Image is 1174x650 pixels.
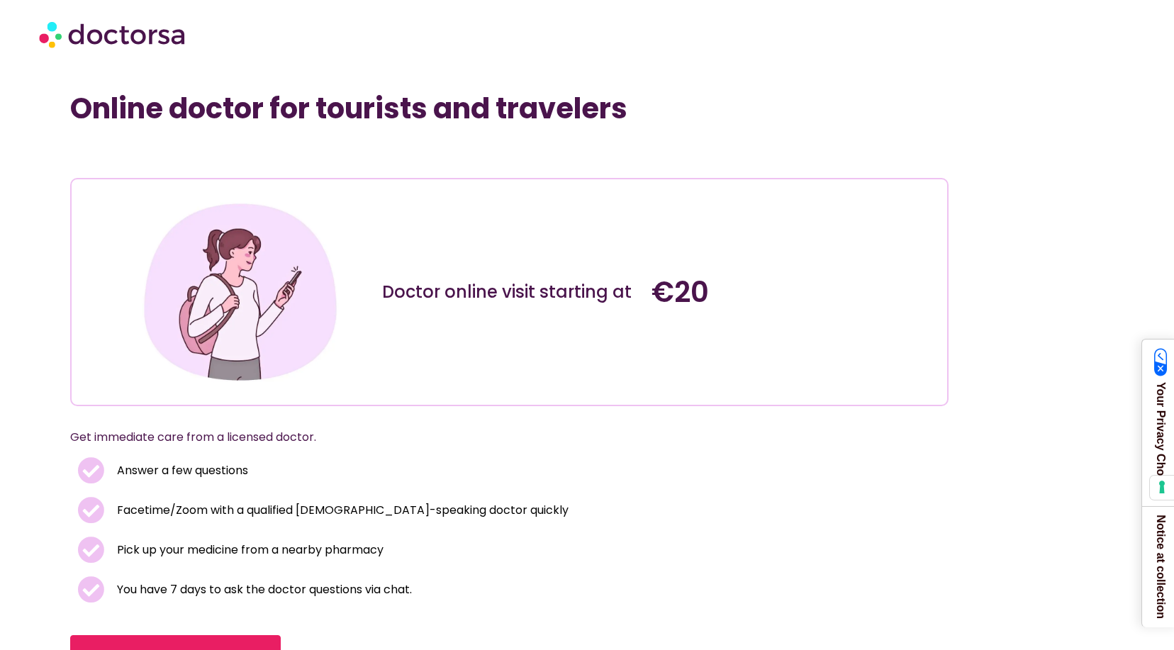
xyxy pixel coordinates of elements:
[382,281,637,303] div: Doctor online visit starting at
[113,540,384,560] span: Pick up your medicine from a nearby pharmacy
[70,427,915,447] p: Get immediate care from a licensed doctor.
[70,91,949,125] h1: Online doctor for tourists and travelers
[113,461,248,481] span: Answer a few questions
[138,190,342,394] img: Illustration depicting a young woman in a casual outfit, engaged with her smartphone. She has a p...
[113,500,569,520] span: Facetime/Zoom with a qualified [DEMOGRAPHIC_DATA]-speaking doctor quickly
[113,580,412,600] span: You have 7 days to ask the doctor questions via chat.
[1150,476,1174,500] button: Your consent preferences for tracking technologies
[652,275,907,309] h4: €20
[113,147,325,164] iframe: Customer reviews powered by Trustpilot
